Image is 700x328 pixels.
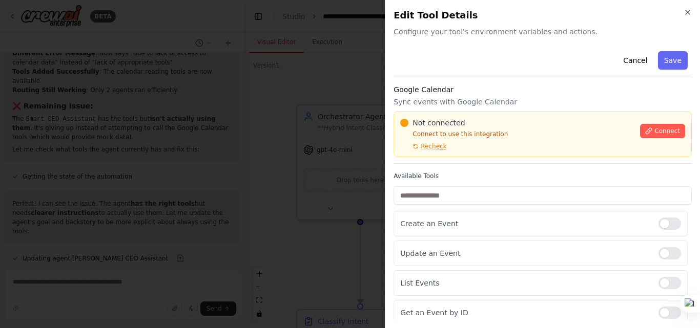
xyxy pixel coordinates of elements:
[400,130,634,138] p: Connect to use this integration
[400,142,446,150] button: Recheck
[394,27,692,37] span: Configure your tool's environment variables and actions.
[413,118,465,128] span: Not connected
[640,124,685,138] button: Connect
[400,308,650,318] p: Get an Event by ID
[654,127,680,135] span: Connect
[394,84,692,95] h3: Google Calendar
[421,142,446,150] span: Recheck
[394,172,692,180] label: Available Tools
[400,218,650,229] p: Create an Event
[394,97,692,107] p: Sync events with Google Calendar
[617,51,653,70] button: Cancel
[394,8,692,23] h2: Edit Tool Details
[658,51,688,70] button: Save
[400,278,650,288] p: List Events
[400,248,650,258] p: Update an Event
